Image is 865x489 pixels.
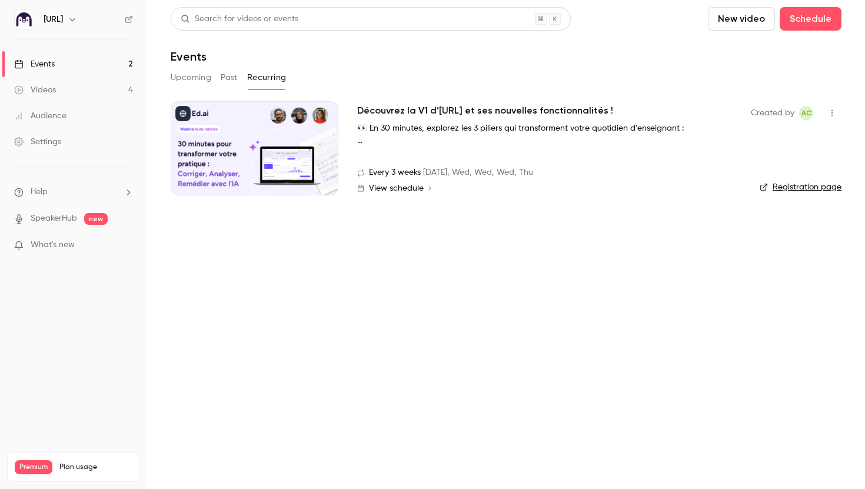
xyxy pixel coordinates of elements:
[181,13,298,25] div: Search for videos or events
[760,181,841,193] a: Registration page
[84,213,108,225] span: new
[799,106,813,120] span: Alison Chopard
[171,68,211,87] button: Upcoming
[780,7,841,31] button: Schedule
[44,14,63,25] h6: [URL]
[14,136,61,148] div: Settings
[31,212,77,225] a: SpeakerHub
[14,110,66,122] div: Audience
[15,460,52,474] span: Premium
[119,240,133,251] iframe: Noticeable Trigger
[423,167,533,179] span: [DATE], Wed, Wed, Wed, Thu
[15,10,34,29] img: Ed.ai
[14,84,56,96] div: Videos
[14,58,55,70] div: Events
[369,167,421,179] span: Every 3 weeks
[708,7,775,31] button: New video
[357,184,732,193] a: View schedule
[247,68,287,87] button: Recurring
[221,68,238,87] button: Past
[801,106,811,120] span: AC
[31,186,48,198] span: Help
[357,104,613,118] a: Découvrez la V1 d’[URL] et ses nouvelles fonctionnalités !
[357,122,710,135] p: 👀 En 30 minutes, explorez les 3 piliers qui transforment votre quotidien d’enseignant :
[31,239,75,251] span: What's new
[751,106,794,120] span: Created by
[59,463,132,472] span: Plan usage
[14,186,133,198] li: help-dropdown-opener
[369,184,424,192] span: View schedule
[171,49,207,64] h1: Events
